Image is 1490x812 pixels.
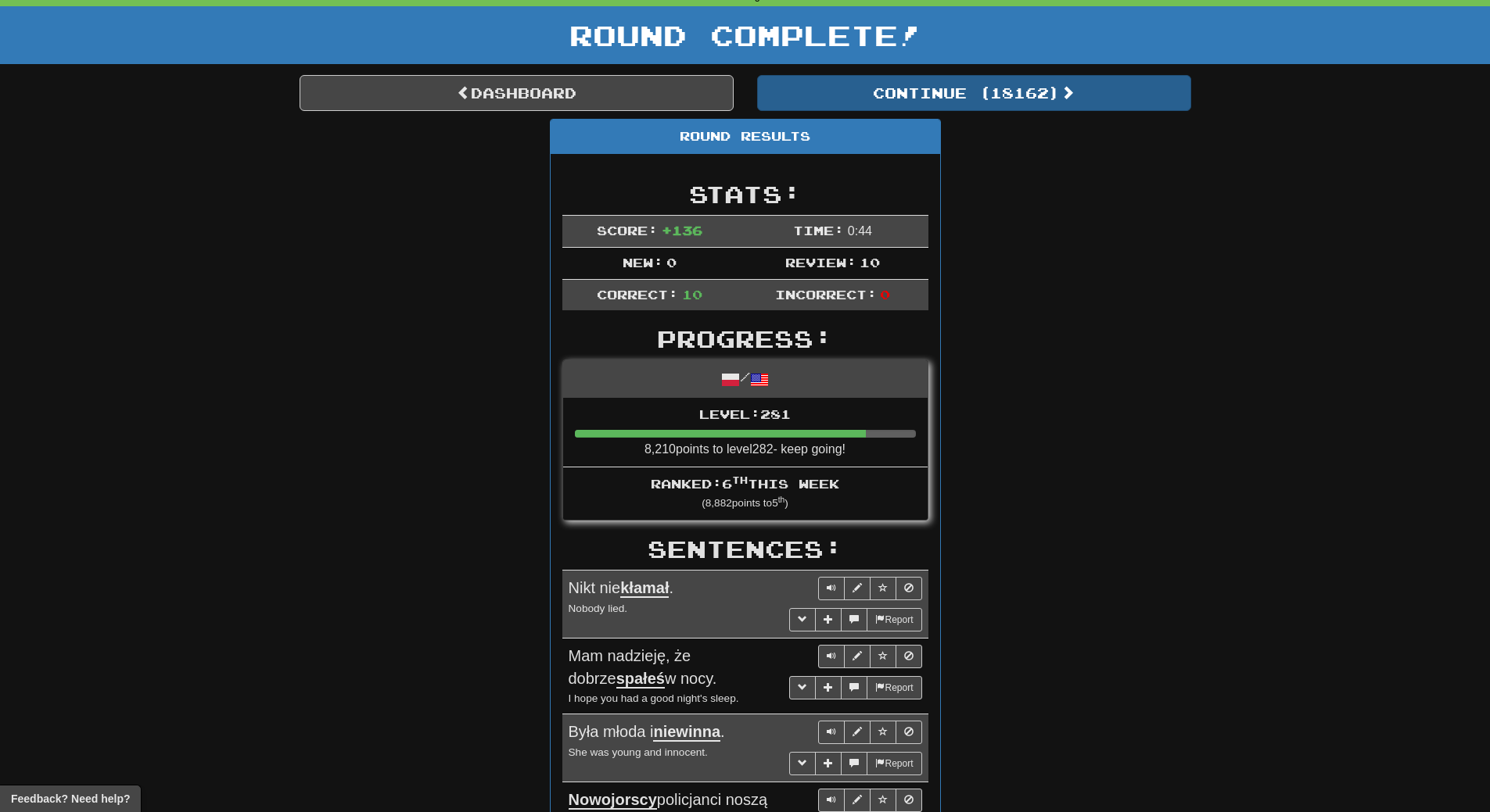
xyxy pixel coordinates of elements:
span: 0 : 44 [848,224,872,238]
small: She was young and innocent. [569,746,708,758]
h2: Sentences: [562,536,928,562]
span: Mam nadzieję, że dobrze w nocy. [569,647,717,689]
div: Sentence controls [818,789,922,812]
button: Toggle ignore [896,721,922,744]
span: 0 [666,255,677,270]
button: Toggle ignore [896,577,922,600]
button: Toggle favorite [870,645,896,668]
u: Nowojorscy [569,791,657,810]
div: More sentence controls [789,608,921,631]
button: Edit sentence [844,789,871,812]
u: spałeś [616,670,665,689]
button: Toggle favorite [870,577,896,600]
button: Edit sentence [844,721,871,744]
small: Nobody lied. [569,603,628,614]
button: Edit sentence [844,577,871,600]
span: Była młoda i . [569,723,725,742]
button: Edit sentence [844,645,871,668]
div: Sentence controls [818,721,922,744]
small: I hope you had a good night's sleep. [569,692,739,704]
button: Toggle favorite [870,721,896,744]
span: Nikt nie . [569,579,674,598]
sup: th [778,495,785,504]
div: More sentence controls [789,676,921,699]
button: Add sentence to collection [815,608,842,631]
button: Toggle ignore [896,789,922,812]
span: Review: [785,255,856,270]
button: Toggle ignore [896,645,922,668]
button: Play sentence audio [818,789,845,812]
span: Incorrect: [775,287,877,302]
span: Open feedback widget [11,791,130,807]
span: Ranked: 6 this week [651,476,839,491]
h2: Progress: [562,326,928,352]
div: Round Results [551,120,940,154]
span: 10 [860,255,880,270]
button: Report [867,752,921,775]
u: niewinna [653,723,720,742]
button: Toggle grammar [789,752,816,775]
span: 0 [880,287,890,302]
span: Score: [597,223,658,238]
button: Play sentence audio [818,577,845,600]
button: Toggle grammar [789,676,816,699]
small: ( 8,882 points to 5 ) [702,497,788,509]
span: Correct: [597,287,678,302]
div: Sentence controls [818,645,922,668]
sup: th [732,474,748,485]
div: Sentence controls [818,577,922,600]
span: Level: 281 [699,406,791,421]
button: Report [867,676,921,699]
button: Add sentence to collection [815,752,842,775]
button: Continue (18162) [757,75,1191,111]
h2: Stats: [562,181,928,207]
a: Dashboard [300,75,734,111]
span: Time: [793,223,844,238]
button: Play sentence audio [818,721,845,744]
button: Toggle grammar [789,608,816,631]
div: / [563,360,928,397]
span: + 136 [662,223,702,238]
span: 10 [682,287,702,302]
button: Play sentence audio [818,645,845,668]
u: kłamał [620,579,669,598]
button: Add sentence to collection [815,676,842,699]
button: Report [867,608,921,631]
li: 8,210 points to level 282 - keep going! [563,398,928,468]
button: Toggle favorite [870,789,896,812]
h1: Round Complete! [5,20,1485,51]
span: New: [623,255,663,270]
div: More sentence controls [789,752,921,775]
